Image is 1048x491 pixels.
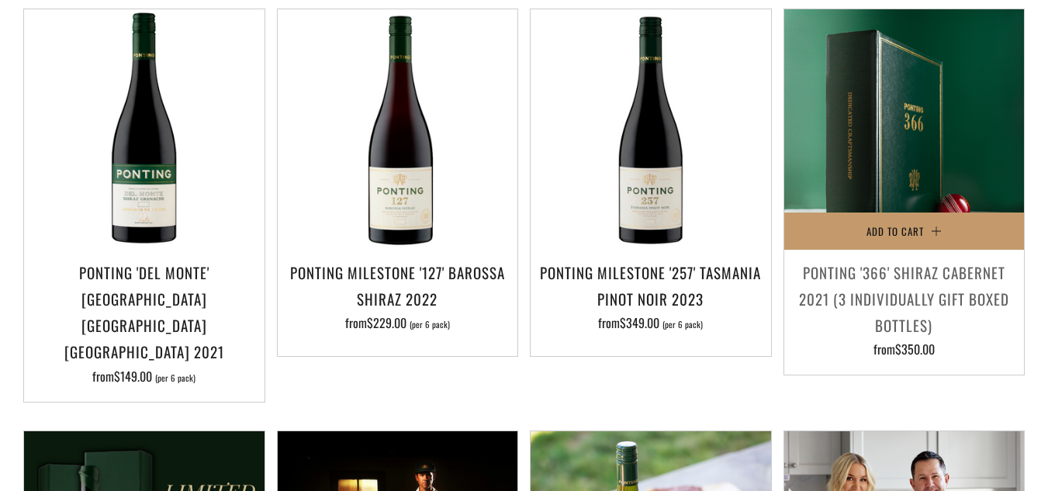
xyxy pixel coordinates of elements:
span: (per 6 pack) [662,320,703,329]
a: Ponting Milestone '257' Tasmania Pinot Noir 2023 from$349.00 (per 6 pack) [531,259,771,337]
a: Ponting '366' Shiraz Cabernet 2021 (3 individually gift boxed bottles) from$350.00 [784,259,1025,356]
span: from [345,313,450,332]
span: Add to Cart [866,223,924,239]
h3: Ponting 'Del Monte' [GEOGRAPHIC_DATA] [GEOGRAPHIC_DATA] [GEOGRAPHIC_DATA] 2021 [32,259,257,365]
span: (per 6 pack) [155,374,195,382]
span: from [873,340,935,358]
span: $149.00 [114,367,152,386]
span: from [598,313,703,332]
span: (per 6 pack) [410,320,450,329]
h3: Ponting Milestone '127' Barossa Shiraz 2022 [285,259,510,312]
h3: Ponting '366' Shiraz Cabernet 2021 (3 individually gift boxed bottles) [792,259,1017,339]
a: Ponting 'Del Monte' [GEOGRAPHIC_DATA] [GEOGRAPHIC_DATA] [GEOGRAPHIC_DATA] 2021 from$149.00 (per 6... [24,259,265,382]
span: $349.00 [620,313,659,332]
h3: Ponting Milestone '257' Tasmania Pinot Noir 2023 [538,259,763,312]
a: Ponting Milestone '127' Barossa Shiraz 2022 from$229.00 (per 6 pack) [278,259,518,337]
span: from [92,367,195,386]
span: $229.00 [367,313,406,332]
span: $350.00 [895,340,935,358]
button: Add to Cart [784,213,1025,250]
